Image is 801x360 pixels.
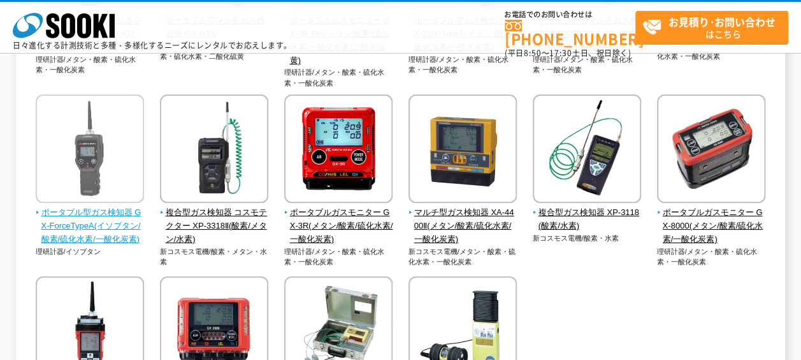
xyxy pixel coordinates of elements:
img: ポータブルガスモニター GX-8000(メタン/酸素/硫化水素/一酸化炭素) [657,94,765,206]
p: 新コスモス電機/酸素・水素 [533,233,642,244]
img: ポータブルガスモニター GX-3R(メタン/酸素/硫化水素/一酸化炭素) [284,94,393,206]
span: (平日 ～ 土日、祝日除く) [505,47,631,59]
img: マルチ型ガス検知器 XA-4400Ⅱ(メタン/酸素/硫化水素/一酸化炭素) [408,94,517,206]
a: お見積り･お問い合わせはこちら [635,11,788,45]
a: ポータブルガスモニター GX-3R(メタン/酸素/硫化水素/一酸化炭素) [284,194,393,246]
span: お電話でのお問い合わせは [505,11,635,19]
a: ポータブルガスモニター GX-8000(メタン/酸素/硫化水素/一酸化炭素) [657,194,766,246]
p: 理研計器/メタン・酸素・硫化水素・一酸化炭素 [284,67,393,88]
span: 8:50 [524,47,542,59]
p: 新コスモス電機/メタン・酸素・硫化水素・一酸化炭素 [408,246,517,267]
p: 日々進化する計測技術と多種・多様化するニーズにレンタルでお応えします。 [13,41,292,49]
span: ポータブル型ガス検知器 GX-ForceTypeA(イソブタン/酸素/硫化水素/一酸化炭素) [36,206,145,246]
span: 複合型ガス検知器 XP-3118(酸素/水素) [533,206,642,233]
p: 理研計器/メタン・酸素・硫化水素・一酸化炭素 [284,246,393,267]
p: 理研計器/メタン・酸素・硫化水素・一酸化炭素 [408,54,517,75]
a: [PHONE_NUMBER] [505,20,635,46]
a: ポータブル型ガス検知器 GX-ForceTypeA(イソブタン/酸素/硫化水素/一酸化炭素) [36,194,145,246]
img: 複合型ガス検知器 XP-3118(酸素/水素) [533,94,641,206]
img: ポータブル型ガス検知器 GX-ForceTypeA(イソブタン/酸素/硫化水素/一酸化炭素) [36,94,144,206]
strong: お見積り･お問い合わせ [668,14,776,29]
p: 理研計器/メタン・酸素・硫化水素・一酸化炭素 [657,246,766,267]
p: 理研計器/イソブタン [36,246,145,257]
span: ポータブルガスモニター GX-3R(メタン/酸素/硫化水素/一酸化炭素) [284,206,393,246]
a: 複合型ガス検知器 XP-3118(酸素/水素) [533,194,642,232]
span: 17:30 [549,47,572,59]
img: 複合型ガス検知器 コスモテクター XP-3318Ⅱ(酸素/メタン/水素) [160,94,268,206]
span: ポータブルガスモニター GX-8000(メタン/酸素/硫化水素/一酸化炭素) [657,206,766,246]
a: マルチ型ガス検知器 XA-4400Ⅱ(メタン/酸素/硫化水素/一酸化炭素) [408,194,517,246]
span: マルチ型ガス検知器 XA-4400Ⅱ(メタン/酸素/硫化水素/一酸化炭素) [408,206,517,246]
p: 理研計器/メタン・酸素・硫化水素・一酸化炭素 [533,54,642,75]
span: 複合型ガス検知器 コスモテクター XP-3318Ⅱ(酸素/メタン/水素) [160,206,269,246]
a: 複合型ガス検知器 コスモテクター XP-3318Ⅱ(酸素/メタン/水素) [160,194,269,246]
span: はこちら [642,11,788,43]
p: 新コスモス電機/酸素・メタン・水素 [160,246,269,267]
p: 理研計器/メタン・酸素・硫化水素・一酸化炭素 [36,54,145,75]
